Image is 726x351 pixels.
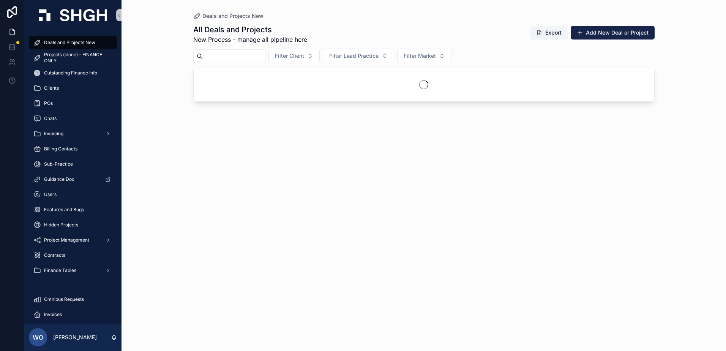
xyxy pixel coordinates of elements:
a: Sub-Practice [29,157,117,171]
a: Guidance Doc [29,172,117,186]
span: Chats [44,115,57,122]
a: Project Management [29,233,117,247]
button: Select Button [397,49,451,63]
span: Features and Bugs [44,207,84,213]
h1: All Deals and Projects [193,24,307,35]
a: Finance Tables [29,264,117,277]
span: Billing Contacts [44,146,77,152]
span: Clients [44,85,59,91]
a: Billing Contacts [29,142,117,156]
span: Guidance Doc [44,176,74,182]
span: Filter Market [404,52,436,60]
span: Deals and Projects New [44,40,95,46]
span: Filter Lead Practice [329,52,379,60]
span: Sub-Practice [44,161,73,167]
p: [PERSON_NAME] [53,334,97,341]
span: Hidden Projects [44,222,78,228]
a: Deals and Projects New [193,12,264,20]
img: App logo [39,9,107,21]
span: New Process - manage all pipeline here [193,35,307,44]
span: Invoices [44,311,62,318]
span: Outstanding Finance Info [44,70,97,76]
button: Export [530,26,568,40]
span: Contracts [44,252,65,258]
a: Chats [29,112,117,125]
a: POs [29,96,117,110]
a: Omnibus Requests [29,292,117,306]
a: Invoicing [29,127,117,141]
a: Clients [29,81,117,95]
span: Users [44,191,57,198]
span: Finance Tables [44,267,76,274]
a: Invoices [29,308,117,321]
span: Project Management [44,237,89,243]
a: Hidden Projects [29,218,117,232]
span: POs [44,100,53,106]
a: Users [29,188,117,201]
button: Select Button [323,49,394,63]
a: Features and Bugs [29,203,117,217]
a: Outstanding Finance Info [29,66,117,80]
a: Contracts [29,248,117,262]
span: Omnibus Requests [44,296,84,302]
span: Projects (clone) - FINANCE ONLY [44,52,109,64]
button: Select Button [268,49,320,63]
span: Deals and Projects New [202,12,264,20]
span: Invoicing [44,131,63,137]
button: Add New Deal or Project [571,26,655,40]
div: scrollable content [24,30,122,324]
a: Projects (clone) - FINANCE ONLY [29,51,117,65]
span: Filter Client [275,52,304,60]
a: Deals and Projects New [29,36,117,49]
span: WO [33,333,43,342]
